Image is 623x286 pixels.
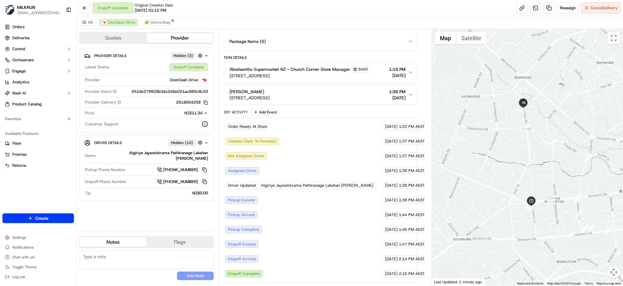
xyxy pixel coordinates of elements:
span: DoorDash Drive [108,20,135,25]
span: Orders [12,24,25,30]
span: Latest Status [85,64,109,70]
span: Fleet [12,141,21,146]
button: Notifications [2,243,74,252]
button: Nash AI [2,88,74,98]
button: All [79,19,95,26]
button: NZ$11.34 [154,110,208,116]
div: 10 [581,225,589,233]
span: Pickup Arrived [228,212,255,218]
span: [DATE] [385,271,398,276]
a: Product Catalog [2,99,74,109]
div: 6 [567,231,575,239]
span: Orchestrate [12,57,34,63]
span: [DATE] [385,153,398,159]
div: Available Products [2,129,74,139]
img: doordash_logo_v2.png [102,20,107,25]
button: Toggle Theme [2,263,74,271]
div: 11 [575,210,583,218]
span: Customer Support [85,121,119,127]
span: DeliverEasy [151,20,171,25]
button: Add Event [252,109,279,116]
button: Engage [2,66,74,76]
span: Dropoff Phone Number [85,179,126,185]
span: [DATE] [385,242,398,247]
button: Show street map [435,32,456,44]
a: Promise [5,152,71,157]
span: [EMAIL_ADDRESS][DOMAIN_NAME] [17,10,61,15]
a: Open this area in Google Maps (opens a new window) [433,278,454,286]
button: Flags [147,237,213,247]
button: Notes [80,237,147,247]
div: 15 [550,138,558,146]
span: [DATE] [385,139,398,144]
span: 1:38 PM AEST [399,183,425,188]
span: 2:14 PM AEST [399,256,425,262]
a: Returns [5,163,71,168]
button: DoorDash Drive [99,19,138,26]
span: Driver Updated [228,183,256,188]
span: [STREET_ADDRESS] [229,95,270,101]
span: Log out [12,274,25,279]
a: Terms (opens in new tab) [584,282,593,285]
span: DoorDash Drive [170,77,198,83]
span: 1:47 PM AEST [399,242,425,247]
button: Control [2,44,74,54]
span: Returns [12,163,26,168]
button: CancelDelivery [581,2,621,13]
span: Deliveries [12,35,30,41]
span: Reassign [560,5,576,11]
a: Orders [2,22,74,32]
span: Create [35,215,48,221]
button: Log out [2,273,74,281]
span: [DATE] [389,72,406,78]
span: 6519e279503b34c248e021ac885c8c33 [132,89,208,94]
span: Pickup Phone Number [85,167,125,173]
button: MILKRUN [17,4,35,10]
a: Deliveries [2,33,74,43]
span: [DATE] 01:12 PM [135,8,166,13]
a: Analytics [2,77,74,87]
img: Google [433,278,454,286]
a: Report a map error [597,282,621,285]
div: Favorites [2,114,74,124]
a: [PHONE_NUMBER] [157,178,208,185]
button: Fleet [2,139,74,148]
span: [DATE] [389,95,406,101]
span: Name [85,153,96,158]
button: Orchestrate [2,55,74,65]
span: [DATE] [385,256,398,262]
span: [DATE] [385,124,398,129]
span: [DATE] [385,183,398,188]
a: [PHONE_NUMBER] [157,166,208,173]
span: 1:38 PM AEST [399,197,425,203]
div: 7 [604,227,612,235]
span: Package Items ( 5 ) [229,38,266,44]
span: Notifications [12,245,34,250]
button: 2618654258 [176,100,208,105]
span: Hidden ( 10 ) [171,140,193,146]
span: 1:16 PM [389,66,406,72]
button: MILKRUNMILKRUN[EMAIL_ADDRESS][DOMAIN_NAME] [2,2,63,17]
div: 3 [525,201,533,209]
img: doordash_logo_v2.png [201,76,208,84]
button: Woolworths Supermarket NZ - Church Corner Store Manager9480[STREET_ADDRESS]1:16 PM[DATE] [215,62,417,82]
span: [STREET_ADDRESS] [229,73,370,79]
button: Chat with us! [2,253,74,261]
span: [PHONE_NUMBER] [163,179,198,185]
span: Provider [85,77,100,83]
span: Settings [12,235,26,240]
span: Original Creation Date [135,3,173,8]
img: delivereasy_logo.png [144,20,149,25]
span: Algiriye Jayawickrama Pathiranage Lakshan [PERSON_NAME] [261,183,373,188]
div: 1 [547,196,555,204]
div: 9 [581,225,589,233]
div: Delivery Activity [214,110,248,115]
span: 1:37 PM AEST [399,139,425,144]
span: 9480 [358,67,368,72]
div: 13 [574,193,582,201]
span: Engage [12,68,26,74]
span: Dropoff Complete [228,271,260,276]
span: Control [12,46,25,52]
